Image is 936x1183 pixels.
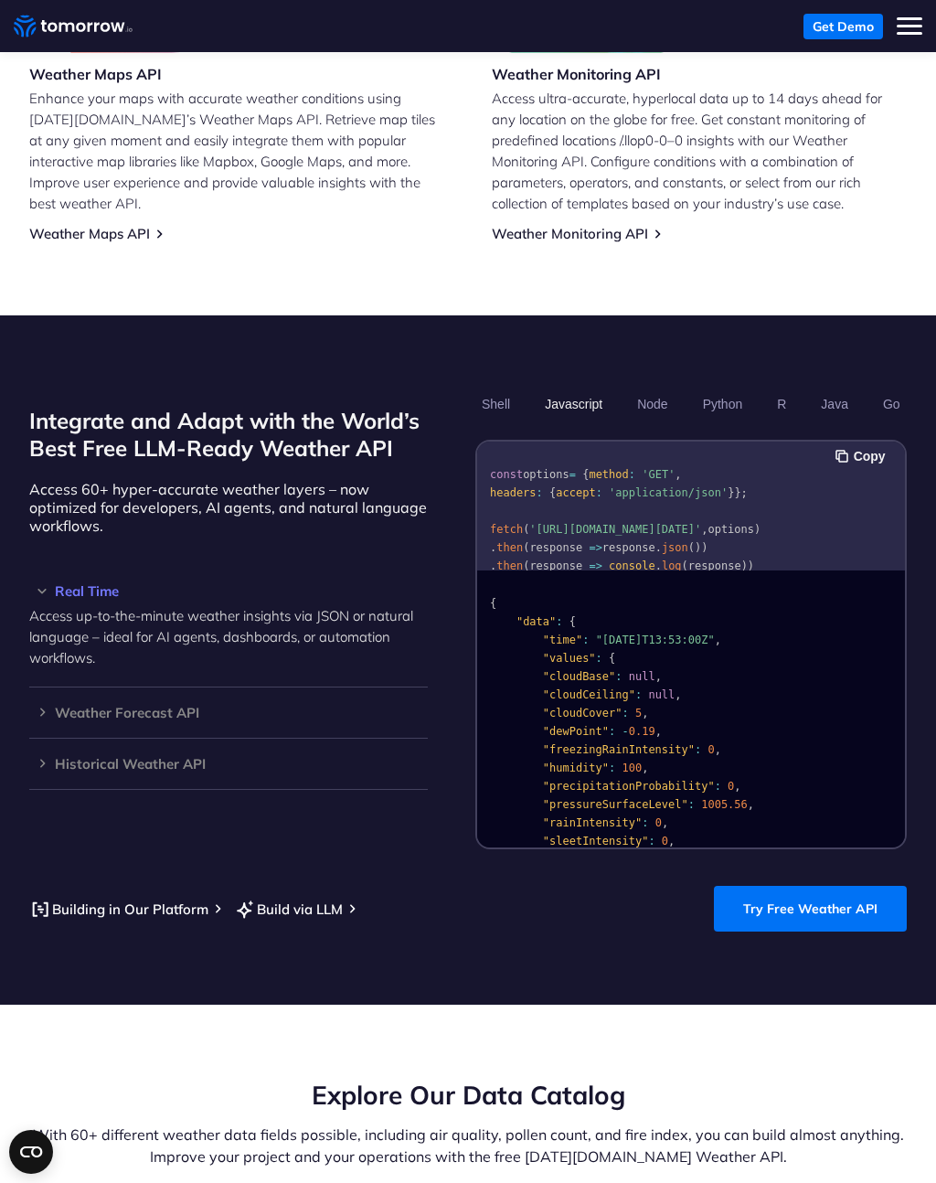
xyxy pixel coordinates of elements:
[897,14,922,39] button: Toggle mobile menu
[516,615,556,628] span: "data"
[29,757,428,771] h3: Historical Weather API
[815,389,856,420] button: Java
[543,835,649,847] span: "sleetIntensity"
[492,88,907,214] p: Access ultra-accurate, hyperlocal data up to 14 days ahead for any location on the globe for free...
[662,541,688,554] span: json
[29,407,428,462] h2: Integrate and Adapt with the World’s Best Free LLM-Ready Weather API
[675,688,682,701] span: ,
[655,725,662,738] span: ,
[497,560,524,572] span: then
[475,389,516,420] button: Shell
[29,584,428,598] h3: Real Time
[643,816,649,829] span: :
[655,816,662,829] span: 0
[490,523,523,536] span: fetch
[609,486,728,499] span: 'application/json'
[877,389,907,420] button: Go
[688,541,695,554] span: (
[549,486,556,499] span: {
[629,468,635,481] span: :
[543,725,609,738] span: "dewPoint"
[629,725,655,738] span: 0.19
[539,389,610,420] button: Javascript
[728,780,734,793] span: 0
[702,523,708,536] span: ,
[708,743,715,756] span: 0
[543,670,615,683] span: "cloudBase"
[715,634,721,646] span: ,
[29,605,428,668] p: Access up-to-the-minute weather insights via JSON or natural language – ideal for AI agents, dash...
[715,743,721,756] span: ,
[524,560,530,572] span: (
[688,798,695,811] span: :
[524,541,530,554] span: (
[14,13,133,40] a: Home link
[635,688,642,701] span: :
[715,780,721,793] span: :
[490,560,496,572] span: .
[609,725,615,738] span: :
[543,743,695,756] span: "freezingRainIntensity"
[530,541,583,554] span: response
[622,707,629,719] span: :
[492,64,667,84] h3: Weather Monitoring API
[590,560,602,572] span: =>
[682,560,688,572] span: (
[490,486,537,499] span: headers
[748,560,754,572] span: )
[29,1124,907,1167] p: With 60+ different weather data fields possible, including air quality, pollen count, and fire in...
[803,14,883,39] a: Get Demo
[675,468,682,481] span: ,
[490,541,496,554] span: .
[632,389,675,420] button: Node
[490,597,496,610] span: {
[655,541,662,554] span: .
[629,670,655,683] span: null
[29,898,208,921] a: Building in Our Platform
[771,389,793,420] button: R
[29,225,150,242] a: Weather Maps API
[557,615,563,628] span: :
[662,835,668,847] span: 0
[714,886,907,932] a: Try Free Weather API
[754,523,760,536] span: )
[569,615,576,628] span: {
[695,541,701,554] span: )
[29,480,428,535] p: Access 60+ hyper-accurate weather layers – now optimized for developers, AI agents, and natural l...
[748,798,754,811] span: ,
[583,634,590,646] span: :
[543,780,715,793] span: "precipitationProbability"
[497,541,524,554] span: then
[543,652,596,665] span: "values"
[835,446,891,466] button: Copy
[596,652,602,665] span: :
[702,798,749,811] span: 1005.56
[702,541,708,554] span: )
[602,541,655,554] span: response
[543,762,609,774] span: "humidity"
[655,560,662,572] span: .
[9,1130,53,1174] button: Open CMP widget
[643,468,675,481] span: 'GET'
[590,468,629,481] span: method
[234,898,343,921] a: Build via LLM
[643,707,649,719] span: ,
[609,560,655,572] span: console
[596,486,602,499] span: :
[537,486,543,499] span: :
[649,688,675,701] span: null
[616,670,622,683] span: :
[29,706,428,719] h3: Weather Forecast API
[543,688,635,701] span: "cloudCeiling"
[729,486,735,499] span: }
[29,64,229,84] h3: Weather Maps API
[530,523,702,536] span: '[URL][DOMAIN_NAME][DATE]'
[543,707,622,719] span: "cloudCover"
[543,798,688,811] span: "pressureSurfaceLevel"
[609,652,615,665] span: {
[649,835,655,847] span: :
[583,468,590,481] span: {
[655,670,662,683] span: ,
[524,468,570,481] span: options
